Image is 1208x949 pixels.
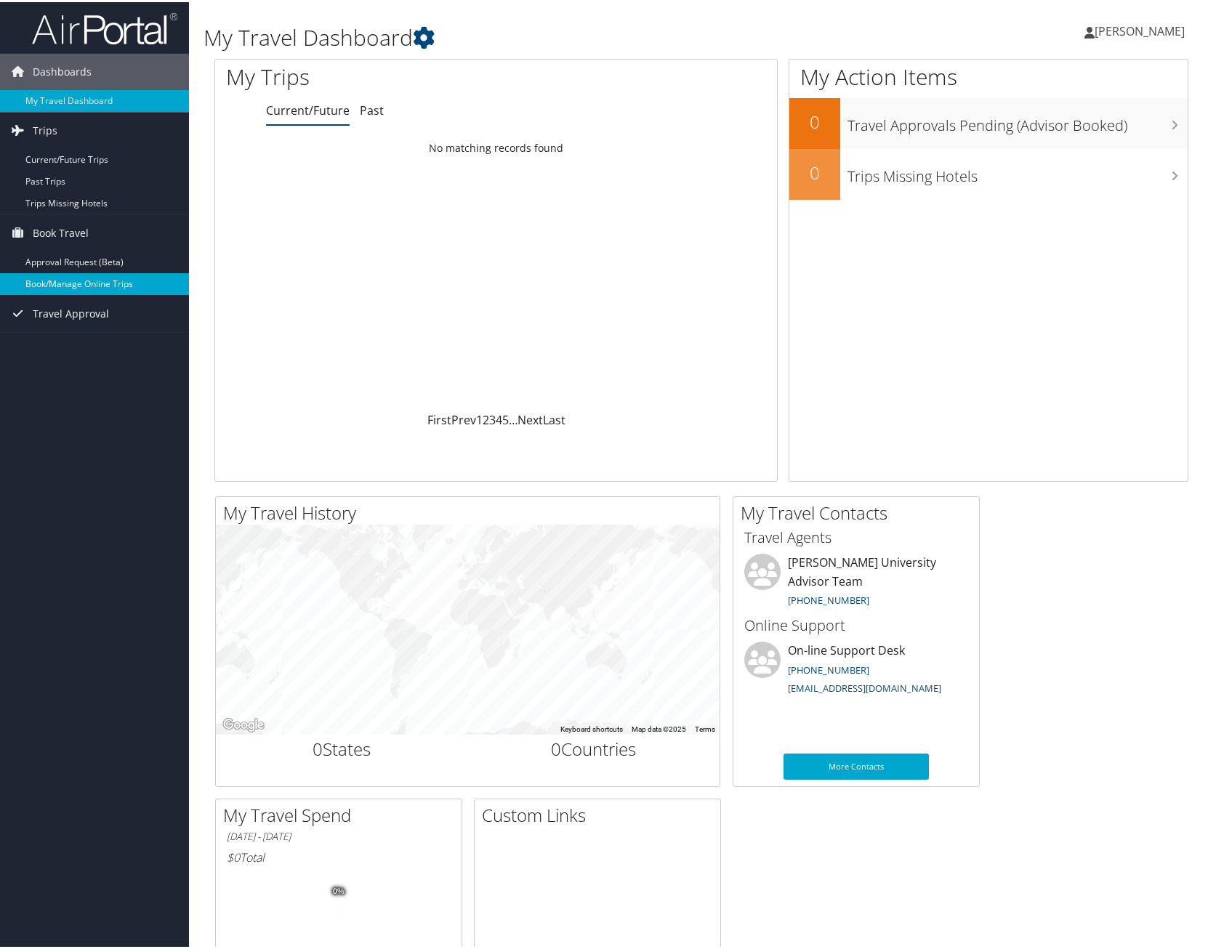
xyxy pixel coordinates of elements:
[489,410,496,426] a: 3
[227,828,451,841] h6: [DATE] - [DATE]
[32,9,177,44] img: airportal-logo.png
[509,410,518,426] span: …
[737,552,975,611] li: [PERSON_NAME] University Advisor Team
[223,801,462,825] h2: My Travel Spend
[223,498,720,523] h2: My Travel History
[502,410,509,426] a: 5
[560,722,623,732] button: Keyboard shortcuts
[476,410,483,426] a: 1
[227,847,240,863] span: $0
[1095,21,1185,37] span: [PERSON_NAME]
[226,60,532,90] h1: My Trips
[227,847,451,863] h6: Total
[788,661,869,674] a: [PHONE_NUMBER]
[847,157,1188,185] h3: Trips Missing Hotels
[451,410,476,426] a: Prev
[518,410,543,426] a: Next
[482,801,720,825] h2: Custom Links
[496,410,502,426] a: 4
[695,723,715,731] a: Terms (opens in new tab)
[204,20,867,51] h1: My Travel Dashboard
[333,885,345,894] tspan: 0%
[789,96,1188,147] a: 0Travel Approvals Pending (Advisor Booked)
[220,714,267,732] img: Google
[744,613,968,634] h3: Online Support
[227,735,457,759] h2: States
[33,110,57,147] span: Trips
[33,52,92,88] span: Dashboards
[1084,7,1199,51] a: [PERSON_NAME]
[483,410,489,426] a: 2
[33,294,109,330] span: Travel Approval
[847,106,1188,134] h3: Travel Approvals Pending (Advisor Booked)
[789,108,840,132] h2: 0
[479,735,709,759] h2: Countries
[788,679,941,692] a: [EMAIL_ADDRESS][DOMAIN_NAME]
[789,158,840,183] h2: 0
[632,723,686,731] span: Map data ©2025
[543,410,565,426] a: Last
[215,133,777,159] td: No matching records found
[551,735,561,759] span: 0
[313,735,323,759] span: 0
[784,751,929,778] a: More Contacts
[220,714,267,732] a: Open this area in Google Maps (opens a new window)
[427,410,451,426] a: First
[789,147,1188,198] a: 0Trips Missing Hotels
[788,591,869,605] a: [PHONE_NUMBER]
[789,60,1188,90] h1: My Action Items
[741,498,979,523] h2: My Travel Contacts
[360,100,384,116] a: Past
[266,100,350,116] a: Current/Future
[737,639,975,699] li: On-line Support Desk
[744,525,968,546] h3: Travel Agents
[33,213,89,249] span: Book Travel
